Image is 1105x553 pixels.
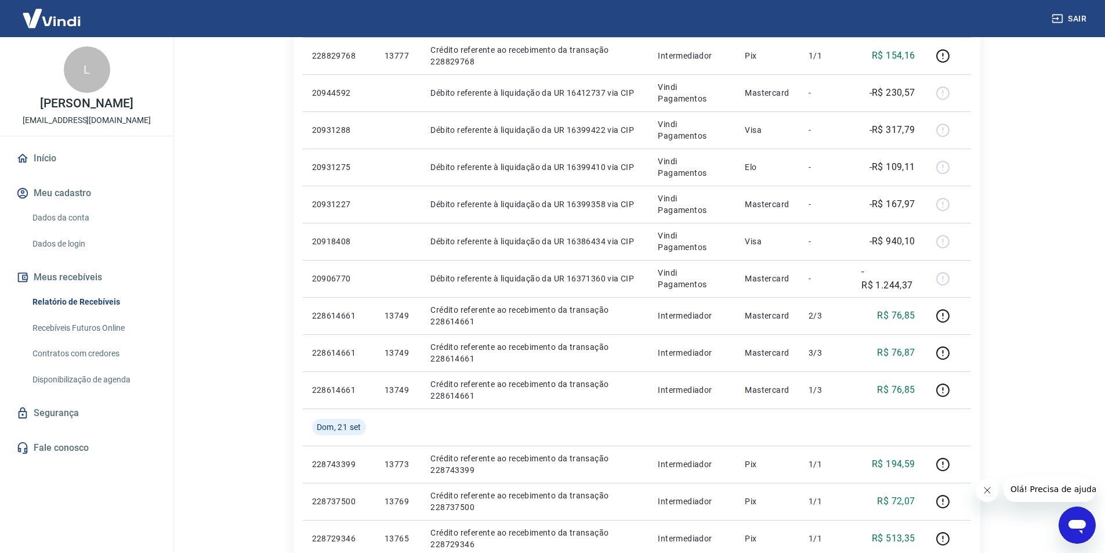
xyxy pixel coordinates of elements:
[877,346,915,360] p: R$ 76,87
[869,160,915,174] p: -R$ 109,11
[312,310,366,321] p: 228614661
[430,124,639,136] p: Débito referente à liquidação da UR 16399422 via CIP
[658,496,726,507] p: Intermediador
[385,384,412,396] p: 13749
[809,347,843,359] p: 3/3
[809,87,843,99] p: -
[317,421,361,433] span: Dom, 21 set
[745,496,790,507] p: Pix
[312,198,366,210] p: 20931227
[809,533,843,544] p: 1/1
[976,479,999,502] iframe: Fechar mensagem
[809,236,843,247] p: -
[809,161,843,173] p: -
[312,87,366,99] p: 20944592
[312,384,366,396] p: 228614661
[809,50,843,62] p: 1/1
[745,161,790,173] p: Elo
[312,273,366,284] p: 20906770
[14,1,89,36] img: Vindi
[430,44,639,67] p: Crédito referente ao recebimento da transação 228829768
[809,384,843,396] p: 1/3
[877,494,915,508] p: R$ 72,07
[7,8,97,17] span: Olá! Precisa de ajuda?
[745,50,790,62] p: Pix
[14,400,160,426] a: Segurança
[872,457,915,471] p: R$ 194,59
[1003,476,1096,502] iframe: Mensagem da empresa
[385,347,412,359] p: 13749
[872,532,915,545] p: R$ 513,35
[28,368,160,392] a: Disponibilização de agenda
[312,124,366,136] p: 20931288
[430,273,639,284] p: Débito referente à liquidação da UR 16371360 via CIP
[658,533,726,544] p: Intermediador
[312,458,366,470] p: 228743399
[312,161,366,173] p: 20931275
[877,383,915,397] p: R$ 76,85
[430,527,639,550] p: Crédito referente ao recebimento da transação 228729346
[28,342,160,366] a: Contratos com credores
[809,496,843,507] p: 1/1
[312,50,366,62] p: 228829768
[14,146,160,171] a: Início
[658,267,726,290] p: Vindi Pagamentos
[869,86,915,100] p: -R$ 230,57
[430,236,639,247] p: Débito referente à liquidação da UR 16386434 via CIP
[869,123,915,137] p: -R$ 317,79
[385,496,412,507] p: 13769
[872,49,915,63] p: R$ 154,16
[809,310,843,321] p: 2/3
[430,341,639,364] p: Crédito referente ao recebimento da transação 228614661
[745,347,790,359] p: Mastercard
[430,161,639,173] p: Débito referente à liquidação da UR 16399410 via CIP
[28,316,160,340] a: Recebíveis Futuros Online
[745,458,790,470] p: Pix
[385,458,412,470] p: 13773
[14,435,160,461] a: Fale conosco
[1049,8,1091,30] button: Sair
[745,384,790,396] p: Mastercard
[658,347,726,359] p: Intermediador
[312,496,366,507] p: 228737500
[745,310,790,321] p: Mastercard
[877,309,915,323] p: R$ 76,85
[745,87,790,99] p: Mastercard
[28,206,160,230] a: Dados da conta
[64,46,110,93] div: L
[745,124,790,136] p: Visa
[745,273,790,284] p: Mastercard
[28,232,160,256] a: Dados de login
[312,347,366,359] p: 228614661
[14,180,160,206] button: Meu cadastro
[745,236,790,247] p: Visa
[809,458,843,470] p: 1/1
[385,310,412,321] p: 13749
[385,50,412,62] p: 13777
[745,198,790,210] p: Mastercard
[658,50,726,62] p: Intermediador
[430,378,639,402] p: Crédito referente ao recebimento da transação 228614661
[28,290,160,314] a: Relatório de Recebíveis
[14,265,160,290] button: Meus recebíveis
[809,273,843,284] p: -
[430,87,639,99] p: Débito referente à liquidação da UR 16412737 via CIP
[385,533,412,544] p: 13765
[658,458,726,470] p: Intermediador
[658,193,726,216] p: Vindi Pagamentos
[23,114,151,126] p: [EMAIL_ADDRESS][DOMAIN_NAME]
[869,234,915,248] p: -R$ 940,10
[658,230,726,253] p: Vindi Pagamentos
[809,198,843,210] p: -
[40,97,133,110] p: [PERSON_NAME]
[658,310,726,321] p: Intermediador
[1059,507,1096,544] iframe: Botão para abrir a janela de mensagens
[658,81,726,104] p: Vindi Pagamentos
[430,490,639,513] p: Crédito referente ao recebimento da transação 228737500
[861,265,915,292] p: -R$ 1.244,37
[312,236,366,247] p: 20918408
[745,533,790,544] p: Pix
[809,124,843,136] p: -
[658,156,726,179] p: Vindi Pagamentos
[430,304,639,327] p: Crédito referente ao recebimento da transação 228614661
